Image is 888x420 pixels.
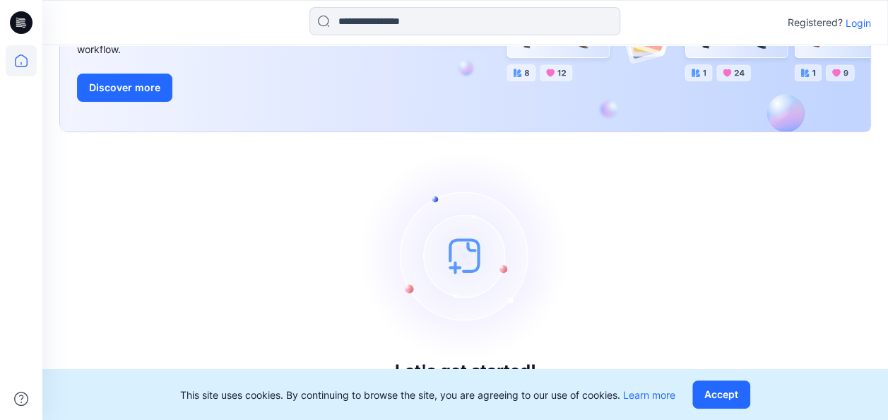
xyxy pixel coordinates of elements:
button: Accept [692,380,750,409]
h3: Let's get started! [395,361,536,381]
a: Learn more [623,389,675,401]
button: Discover more [77,74,172,102]
p: Registered? [788,14,843,31]
img: empty-state-image.svg [360,149,572,361]
a: Discover more [77,74,395,102]
p: This site uses cookies. By continuing to browse the site, you are agreeing to our use of cookies. [180,387,675,402]
p: Login [846,16,871,30]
